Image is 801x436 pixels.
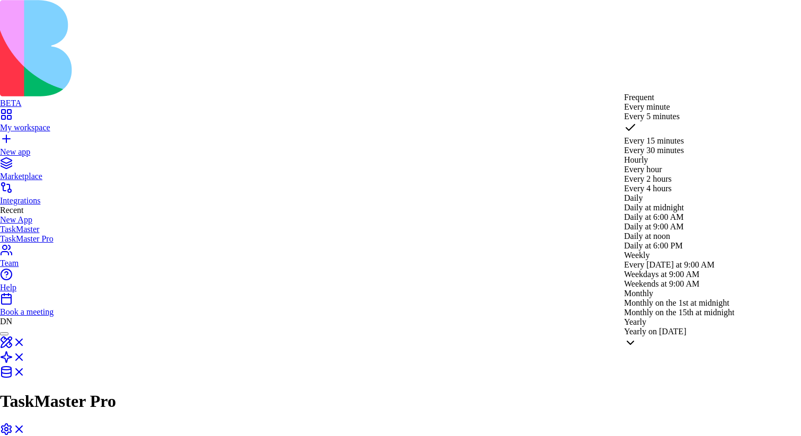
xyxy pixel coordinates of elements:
div: Monthly [624,289,734,298]
span: Daily at 6:00 PM [624,241,683,250]
span: Daily at noon [624,232,670,241]
span: Every 15 minutes [624,136,684,145]
div: Hourly [624,155,734,165]
span: Every 2 hours [624,174,672,183]
span: Every 30 minutes [624,146,684,155]
span: Weekdays at 9:00 AM [624,270,699,279]
span: Monthly on the 15th at midnight [624,308,734,317]
div: Weekly [624,251,734,260]
div: Yearly [624,317,734,327]
div: Daily [624,193,734,203]
span: Daily at midnight [624,203,684,212]
span: Monthly on the 1st at midnight [624,298,729,307]
span: Weekends at 9:00 AM [624,279,699,288]
span: Every minute [624,102,670,111]
div: Frequent [624,93,734,102]
span: Every [DATE] at 9:00 AM [624,260,715,269]
span: Daily at 9:00 AM [624,222,683,231]
span: Every 4 hours [624,184,672,193]
span: Daily at 6:00 AM [624,212,683,221]
span: Every 5 minutes [624,112,680,121]
span: Every hour [624,165,662,174]
span: Yearly on [DATE] [624,327,686,336]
